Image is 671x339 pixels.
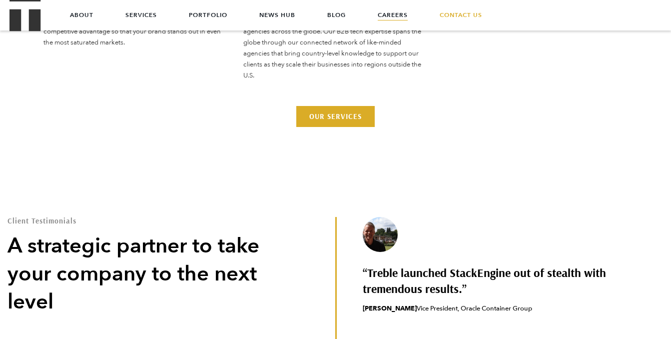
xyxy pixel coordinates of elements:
h2: Client Testimonials [7,217,272,224]
q: Treble launched StackEngine out of stealth with tremendous results. [363,264,608,296]
h2: A strategic partner to take your company to the next level [7,232,272,316]
p: We build and manage global PR programs customized to your company’s needs through our curated, ow... [243,4,428,81]
b: [PERSON_NAME] [363,304,417,313]
a: Learn More About Our Services [296,106,375,127]
img: Photo of Bob Quillin [363,217,398,252]
span: Vice President, Oracle Container Group [363,304,608,313]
